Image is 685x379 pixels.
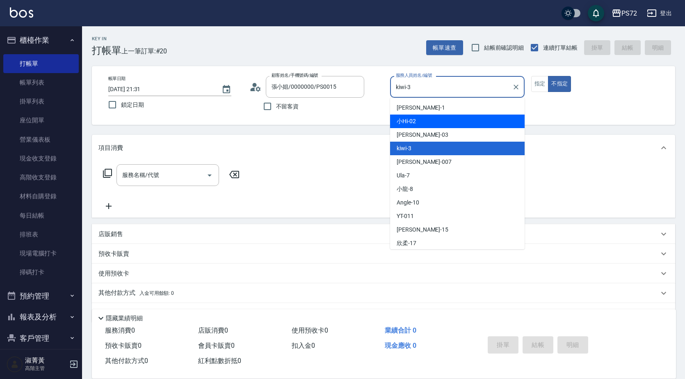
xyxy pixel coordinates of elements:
span: 現金應收 0 [385,342,416,349]
span: 連續打單結帳 [543,44,578,52]
a: 材料自購登錄 [3,187,79,206]
button: Clear [510,81,522,93]
button: save [588,5,604,21]
button: PS72 [608,5,640,22]
a: 營業儀表板 [3,130,79,149]
div: 項目消費 [92,135,675,161]
span: 小Hi -02 [397,117,416,126]
a: 座位開單 [3,111,79,130]
div: PS72 [621,8,637,18]
a: 現場電腦打卡 [3,244,79,263]
h2: Key In [92,36,121,41]
p: 預收卡販賣 [98,250,129,258]
p: 備註及來源 [98,309,129,317]
div: 備註及來源 [92,303,675,323]
span: [PERSON_NAME] -1 [397,103,445,112]
span: Ula -7 [397,171,410,180]
img: Logo [10,7,33,18]
button: 員工及薪資 [3,349,79,370]
button: 不指定 [548,76,571,92]
label: 服務人員姓名/編號 [396,72,432,78]
button: 櫃檯作業 [3,30,79,51]
p: 使用預收卡 [98,269,129,278]
a: 打帳單 [3,54,79,73]
span: 欣柔 -17 [397,239,416,248]
div: 預收卡販賣 [92,244,675,264]
span: 會員卡販賣 0 [198,342,235,349]
span: 結帳前確認明細 [484,44,524,52]
span: 使用預收卡 0 [292,326,328,334]
span: 扣入金 0 [292,342,315,349]
a: 高階收支登錄 [3,168,79,187]
span: [PERSON_NAME] -15 [397,225,448,234]
input: YYYY/MM/DD hh:mm [108,83,213,96]
a: 掛單列表 [3,92,79,111]
button: 登出 [644,6,675,21]
span: Angle -10 [397,198,419,207]
p: 項目消費 [98,144,123,152]
span: 店販消費 0 [198,326,228,334]
span: [PERSON_NAME] -03 [397,131,448,139]
p: 店販銷售 [98,230,123,239]
div: 店販銷售 [92,224,675,244]
span: 鎖定日期 [121,101,144,109]
a: 掃碼打卡 [3,263,79,282]
label: 顧客姓名/手機號碼/編號 [272,72,318,78]
p: 其他付款方式 [98,289,174,298]
span: 紅利點數折抵 0 [198,357,241,365]
button: Choose date, selected date is 2025-09-07 [217,80,236,99]
button: 帳單速查 [426,40,463,55]
div: 使用預收卡 [92,264,675,283]
h5: 淑菁黃 [25,356,67,365]
span: 不留客資 [276,102,299,111]
span: 業績合計 0 [385,326,416,334]
span: YT -011 [397,212,414,221]
h3: 打帳單 [92,45,121,56]
span: 服務消費 0 [105,326,135,334]
span: 其他付款方式 0 [105,357,148,365]
div: 其他付款方式入金可用餘額: 0 [92,283,675,303]
p: 高階主管 [25,365,67,372]
a: 每日結帳 [3,206,79,225]
img: Person [7,356,23,372]
a: 現金收支登錄 [3,149,79,168]
button: 報表及分析 [3,306,79,328]
span: kiwi -3 [397,144,411,153]
span: 入金可用餘額: 0 [139,290,174,296]
p: 隱藏業績明細 [106,314,143,323]
button: 預約管理 [3,285,79,307]
button: Open [203,169,216,182]
a: 帳單列表 [3,73,79,92]
span: 預收卡販賣 0 [105,342,142,349]
span: [PERSON_NAME] -007 [397,158,452,166]
a: 排班表 [3,225,79,244]
span: 小龍 -8 [397,185,413,193]
span: 上一筆訂單:#20 [121,46,167,56]
button: 指定 [531,76,549,92]
label: 帳單日期 [108,76,126,82]
button: 客戶管理 [3,328,79,349]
